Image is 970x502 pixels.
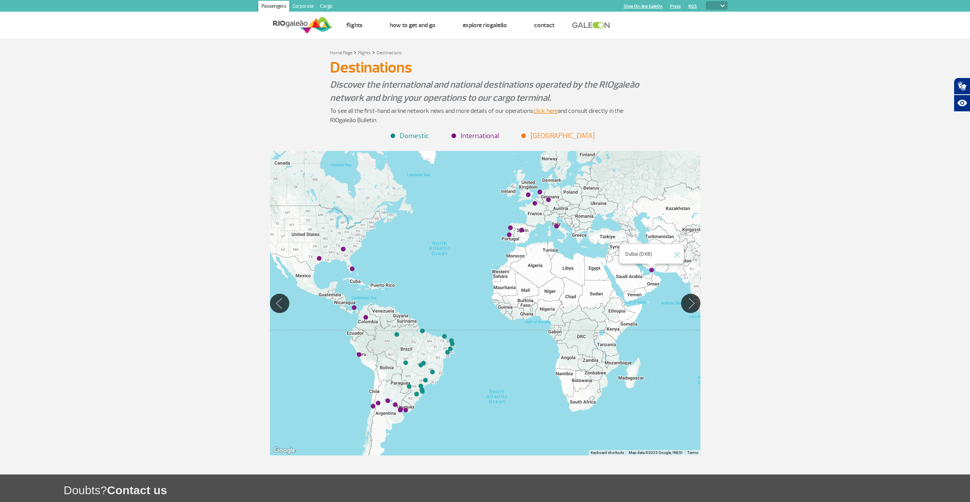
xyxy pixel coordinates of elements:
div: Lisboa (LIS) [507,232,512,237]
li: [GEOGRAPHIC_DATA] [522,131,595,141]
a: Terms [687,450,698,455]
div: Rosário (ROS) [393,402,398,407]
div: Natal (NAT) [449,338,454,343]
a: Explore RIOgaleão [463,21,507,29]
span: Map data ©2025 Google, INEGI [629,450,683,455]
a: Shop On-line GaleOn [624,4,662,9]
div: Cuiabá (CGB) [403,360,408,365]
div: Curitiba (CWB) [418,384,423,388]
div: Mendoza (MDZ) [376,401,380,405]
span: Contact us [107,484,167,497]
a: > [354,48,356,57]
a: Flights [346,21,363,29]
li: International [452,131,499,141]
div: Dubai (DXB) [625,250,652,258]
h1: Destinations [330,61,640,74]
div: Atlanta (ATL) [341,247,346,251]
button: Move Right [681,294,700,313]
div: Campinas (VCP) [423,378,428,383]
div: Dubai (DXB) [649,268,654,272]
p: To see all the first-hand airline network news and more details of our operations and consult dir... [330,106,640,125]
div: Houston (HOU) [317,256,322,261]
div: Fortaleza (FOR) [442,334,447,339]
button: Close [672,250,678,256]
div: Bogotá (BOG) [363,315,368,320]
a: How to get and go [390,21,436,29]
a: Contact [534,21,555,29]
div: Maceió (MCZ) [448,346,453,351]
div: Belo Horizonte (CNF) [430,370,435,374]
a: Flights [358,50,371,56]
div: Plugin de acessibilidade da Hand Talk. [954,78,970,112]
a: Home Page [330,50,352,56]
a: click here [533,107,558,115]
p: Discover the international and national destinations operated by the RIOgaleão network and bring ... [330,78,640,104]
div: Foz do Iguaçu (IGU) [407,384,412,389]
div: João Pessoa (JPA) [450,341,455,346]
div: Montevidéu (MVD) [403,408,408,412]
div: Brasília (BSB) [421,361,426,365]
a: > [372,48,375,57]
div: Buenos Aires (AEP) [398,407,403,412]
h1: Doubts? [64,482,970,498]
a: Passengers [258,1,289,13]
a: Cargo [317,1,335,13]
div: Roma (FCO) [554,224,559,228]
button: Move Left [270,294,289,313]
div: Caxias do Sul (CXJ) [414,392,419,396]
div: Panamá (PTY) [352,305,356,310]
div: Buenos Aires (EZE) [398,408,403,412]
div: Miami (MIA) [350,267,354,271]
a: Open this area in Google Maps (opens a new window) [272,445,297,455]
button: Abrir recursos assistivos. [954,95,970,112]
div: Belém (BEL) [420,329,425,333]
a: Corporate [289,1,317,13]
a: Press [670,4,681,9]
img: Google [272,445,297,455]
div: Madrid (MAD) [519,228,524,232]
a: Destinations [377,50,402,56]
div: Aracaju (AJU) [445,350,450,355]
div: Paris (CDG) [533,201,537,206]
div: Navegantes (NVT) [420,387,424,392]
div: Córdoba (COR) [386,398,390,403]
a: RQS [688,4,697,9]
div: Manaus (MAO) [394,332,399,337]
div: Frankfurt (FRA) [546,197,551,202]
div: Lima (LIM) [357,352,361,357]
div: Florianópolis (FLN) [420,389,425,394]
div: Porto (OPO) [508,225,513,230]
li: Domestic [391,131,429,141]
div: Amsterdã (AMS) [538,190,542,194]
button: Abrir tradutor de língua de sinais. [954,78,970,95]
div: Londres (LHR) [526,192,531,197]
button: Keyboard shortcuts [591,450,624,455]
div: Santiago (SCL) [371,404,375,409]
div: Goiânia (GYN) [418,363,423,367]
